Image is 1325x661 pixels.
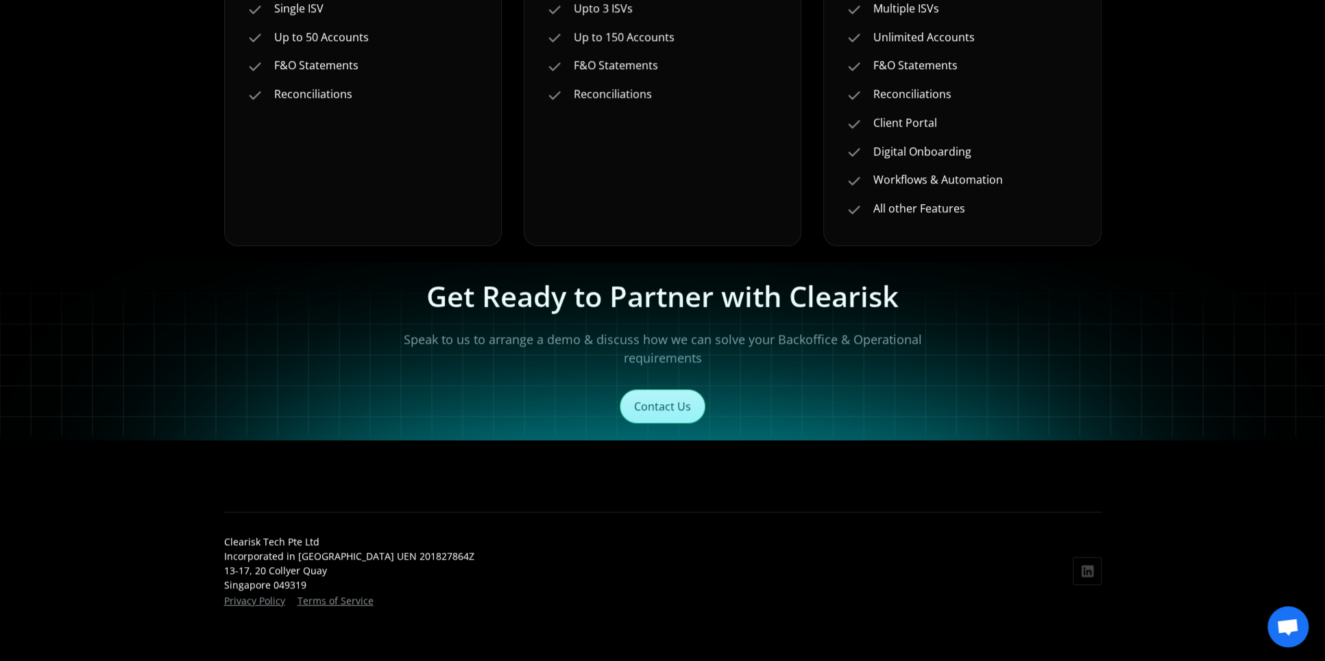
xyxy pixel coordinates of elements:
div: Reconciliations [873,86,951,103]
p: Speak to us to arrange a demo & discuss how we can solve your Backoffice & Operational requirements [400,330,926,367]
div: Digital Onboarding [873,143,971,161]
img: Check [846,144,862,160]
div: F&O Statements [873,57,958,75]
img: Check [546,1,563,18]
img: Check [546,29,563,46]
div: All other Features [873,200,965,218]
img: Check [247,29,263,46]
img: Check [846,1,862,18]
img: Check [846,116,862,132]
div: Clearisk Tech Pte Ltd Incorporated in [GEOGRAPHIC_DATA] UEN 201827864Z 13-17, 20 Collyer Quay Sin... [224,534,474,592]
img: Check [846,58,862,75]
div: Reconciliations [274,86,352,103]
div: F&O Statements [274,57,358,75]
h3: Get Ready to Partner with Clearisk [426,279,899,314]
a: Privacy Policy [224,594,285,607]
div: Workflows & Automation [873,171,1003,189]
img: Check [247,87,263,103]
div: F&O Statements [574,57,658,75]
div: Open chat [1267,606,1309,647]
img: Check [846,87,862,103]
div: Reconciliations [574,86,652,103]
img: Check [846,201,862,218]
div: Up to 50 Accounts [274,29,369,47]
img: Check [546,58,563,75]
img: Icon [1079,563,1095,579]
a: Contact Us [620,389,705,423]
div: Client Portal [873,114,937,132]
img: Check [846,29,862,46]
img: Check [247,58,263,75]
div: Up to 150 Accounts [574,29,674,47]
img: Check [247,1,263,18]
img: Check [846,173,862,189]
div: Unlimited Accounts [873,29,975,47]
a: Terms of Service [297,594,374,607]
img: Check [546,87,563,103]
